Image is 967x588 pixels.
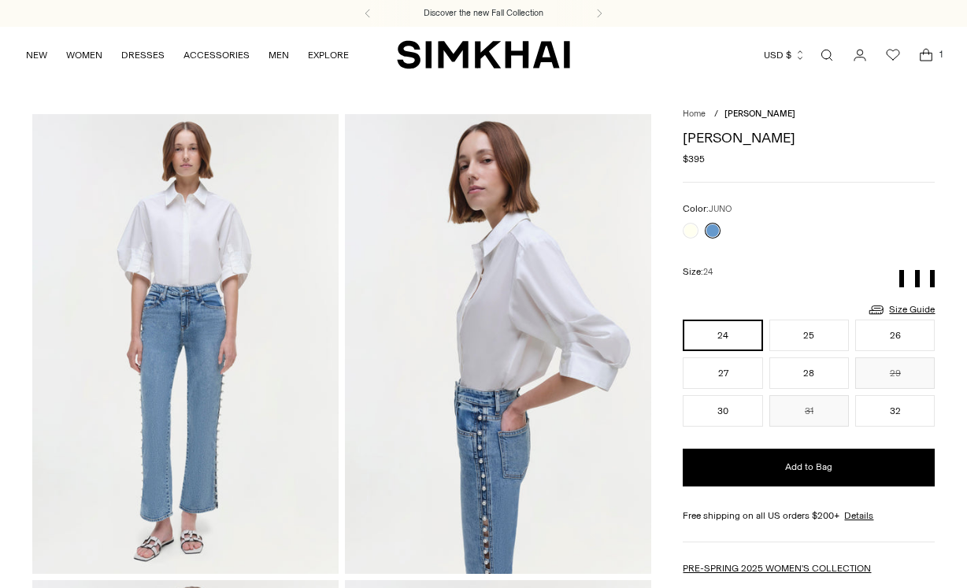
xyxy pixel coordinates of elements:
[683,109,706,119] a: Home
[703,267,713,277] span: 24
[683,131,935,145] h1: [PERSON_NAME]
[855,320,935,351] button: 26
[769,395,849,427] button: 31
[683,357,762,389] button: 27
[683,320,762,351] button: 24
[877,39,909,71] a: Wishlist
[32,114,339,574] img: Amelia Denim
[683,563,871,574] a: PRE-SPRING 2025 WOMEN'S COLLECTION
[683,508,935,523] div: Free shipping on all US orders $200+
[308,38,349,72] a: EXPLORE
[683,264,713,279] label: Size:
[855,357,935,389] button: 29
[683,108,935,121] nav: breadcrumbs
[811,39,843,71] a: Open search modal
[424,7,543,20] a: Discover the new Fall Collection
[66,38,102,72] a: WOMEN
[910,39,942,71] a: Open cart modal
[183,38,250,72] a: ACCESSORIES
[121,38,165,72] a: DRESSES
[764,38,806,72] button: USD $
[769,357,849,389] button: 28
[844,508,873,523] a: Details
[709,204,732,214] span: JUNO
[269,38,289,72] a: MEN
[683,152,705,166] span: $395
[855,395,935,427] button: 32
[683,449,935,486] button: Add to Bag
[844,39,876,71] a: Go to the account page
[26,38,47,72] a: NEW
[769,320,849,351] button: 25
[785,460,832,474] span: Add to Bag
[345,114,651,574] img: Amelia Denim
[724,109,795,119] span: [PERSON_NAME]
[683,202,732,216] label: Color:
[867,300,935,320] a: Size Guide
[714,108,718,121] div: /
[397,39,570,70] a: SIMKHAI
[683,395,762,427] button: 30
[934,47,948,61] span: 1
